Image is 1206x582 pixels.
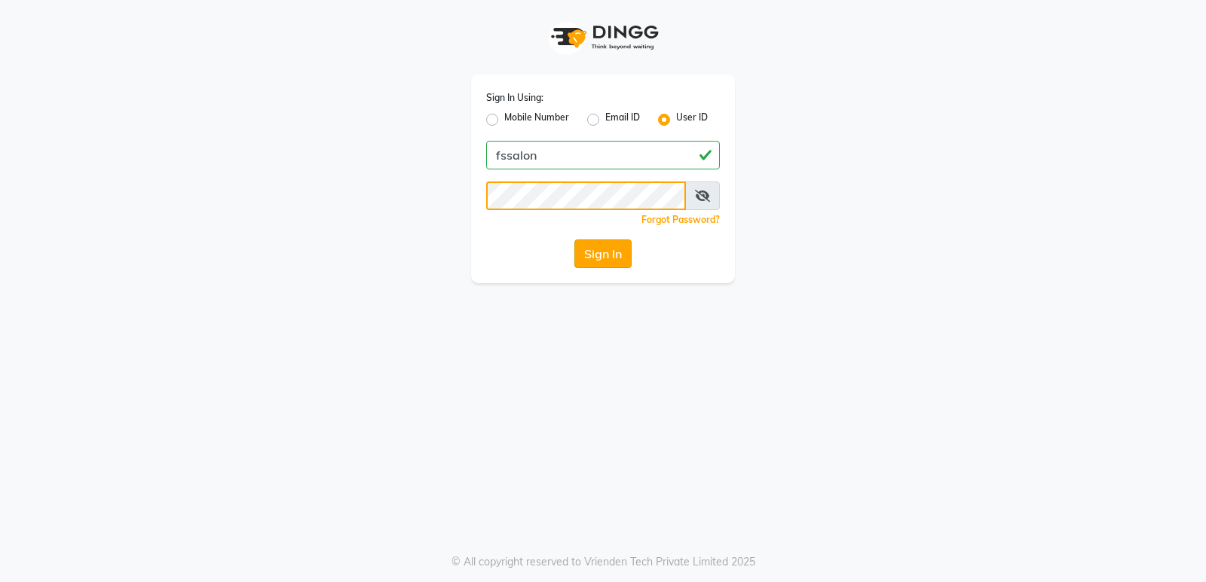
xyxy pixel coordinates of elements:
[641,214,720,225] a: Forgot Password?
[676,111,708,129] label: User ID
[486,141,720,169] input: Username
[486,91,543,105] label: Sign In Using:
[574,239,632,268] button: Sign In
[486,181,686,210] input: Username
[543,15,663,59] img: logo1.svg
[504,111,569,129] label: Mobile Number
[605,111,640,129] label: Email ID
